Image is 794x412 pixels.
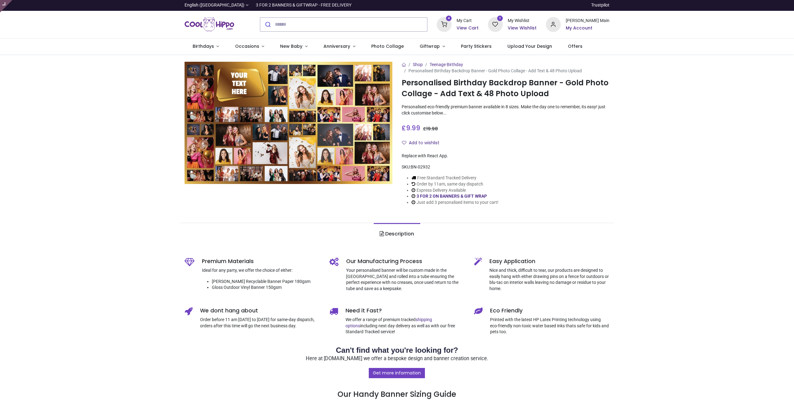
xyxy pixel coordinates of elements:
[346,257,465,265] h5: Our Manufacturing Process
[323,43,350,49] span: Anniversary
[426,126,438,132] span: 19.98
[315,38,363,55] a: Anniversary
[412,38,453,55] a: Giftwrap
[457,18,479,24] div: My Cart
[402,153,609,159] div: Replace with React App.
[202,257,320,265] h5: Premium Materials
[185,16,234,33] img: Cool Hippo
[185,38,227,55] a: Birthdays
[272,38,316,55] a: New Baby
[402,123,420,132] span: £
[402,78,609,99] h1: Personalised Birthday Backdrop Banner - Gold Photo Collage - Add Text & 48 Photo Upload
[200,317,320,329] p: Order before 11 am [DATE] to [DATE] for same-day dispatch, orders after this time will go the nex...
[408,68,582,73] span: Personalised Birthday Backdrop Banner - Gold Photo Collage - Add Text & 48 Photo Upload
[346,317,465,335] p: We offer a range of premium tracked including next day delivery as well as with our free Standard...
[412,175,498,181] li: Free Standard Tracked Delivery
[227,38,272,55] a: Occasions
[185,2,248,8] a: English ([GEOGRAPHIC_DATA])
[260,18,275,31] button: Submit
[488,21,503,26] a: 1
[508,25,537,31] a: View Wishlist
[402,138,445,148] button: Add to wishlistAdd to wishlist
[411,164,430,169] span: BN-02932
[185,16,234,33] a: Logo of Cool Hippo
[193,43,214,49] span: Birthdays
[461,43,492,49] span: Party Stickers
[412,187,498,194] li: Express Delivery Available
[591,2,609,8] a: Trustpilot
[212,279,320,285] li: [PERSON_NAME] Recyclable Banner Paper 180gsm
[406,123,420,132] span: 9.99
[346,267,465,292] p: Your personalised banner will be custom made in the [GEOGRAPHIC_DATA] and rolled into a tube ensu...
[374,223,420,245] a: Description
[212,284,320,291] li: Gloss Outdoor Vinyl Banner 150gsm
[371,43,404,49] span: Photo Collage
[457,25,479,31] a: View Cart
[412,199,498,206] li: Just add 3 personalised items to your cart!
[185,62,392,184] img: Personalised Birthday Backdrop Banner - Gold Photo Collage - Add Text & 48 Photo Upload
[402,141,406,145] i: Add to wishlist
[490,317,609,335] p: Printed with the latest HP Latex Printing technology using eco-friendly non-toxic water based ink...
[402,104,609,116] p: Personalised eco-friendly premium banner available in 8 sizes. Make the day one to remember, its ...
[413,62,423,67] a: Shop
[507,43,552,49] span: Upload Your Design
[420,43,440,49] span: Giftwrap
[508,18,537,24] div: My Wishlist
[446,16,452,21] sup: 4
[346,307,465,315] h5: Need it Fast?
[566,18,609,24] div: [PERSON_NAME] Main
[185,345,609,356] h2: Can't find what you're looking for?
[412,181,498,187] li: Order by 11am, same day dispatch
[369,368,425,378] a: Get more information
[346,317,432,328] a: shipping options
[202,267,320,274] p: Ideal for any party, we offer the choice of either:
[437,21,452,26] a: 4
[489,257,609,265] h5: Easy Application
[568,43,582,49] span: Offers
[430,62,463,67] a: Teenage Birthday
[417,194,487,199] a: 3 FOR 2 ON BANNERS & GIFT WRAP
[185,355,609,362] p: Here at [DOMAIN_NAME] we offer a bespoke design and banner creation service.
[185,367,609,400] h3: Our Handy Banner Sizing Guide
[566,25,609,31] a: My Account
[497,16,503,21] sup: 1
[280,43,302,49] span: New Baby
[490,307,609,315] h5: Eco Friendly
[402,164,609,170] div: SKU:
[423,126,438,132] span: £
[256,2,351,8] div: 3 FOR 2 BANNERS & GIFTWRAP - FREE DELIVERY
[489,267,609,292] p: Nice and thick, difficult to tear, our products are designed to easily hang with either drawing p...
[235,43,259,49] span: Occasions
[200,307,320,315] h5: We dont hang about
